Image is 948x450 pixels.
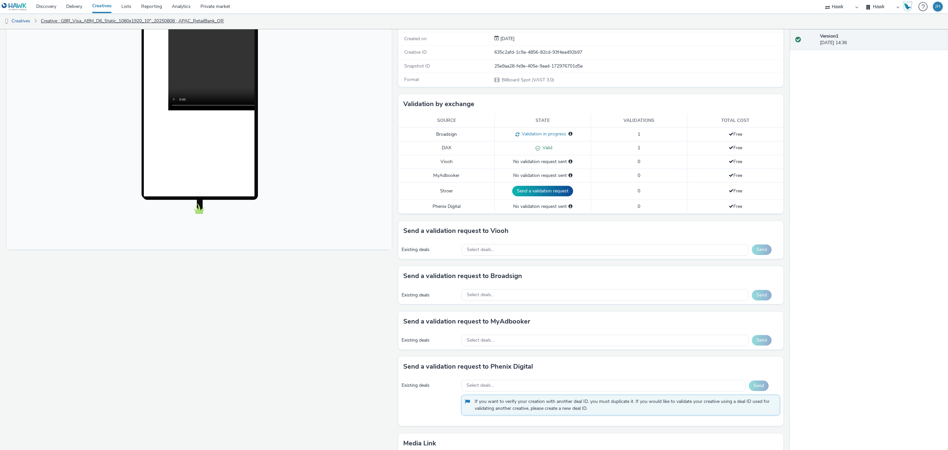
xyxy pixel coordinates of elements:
th: Source [398,114,495,127]
button: Send [752,290,772,300]
div: No validation request sent [498,203,588,210]
img: Hawk Academy [903,1,912,12]
span: 1 [638,131,640,137]
th: State [495,114,591,127]
td: Viooh [398,155,495,169]
span: Creative ID [404,49,427,55]
span: Billboard Spot (VAST 3.0) [501,77,554,83]
div: JH [935,2,940,12]
span: 1 [638,145,640,151]
span: Select deals... [467,338,494,343]
div: Creation 08 August 2025, 14:36 [499,36,514,42]
span: 0 [638,172,640,179]
div: No validation request sent [498,172,588,179]
button: Send [749,380,769,391]
span: Snapshot ID [404,63,430,69]
div: Existing deals [402,382,458,389]
span: Select deals... [467,292,494,298]
h3: Send a validation request to Phenix Digital [403,362,533,372]
div: Please select a deal below and click on Send to send a validation request to Phenix Digital. [568,203,572,210]
span: Select deals... [467,247,494,253]
div: 635c2afd-1c9a-4856-82cd-93f4ea492b97 [494,49,783,56]
div: [DATE] 14:36 [820,33,943,46]
span: 0 [638,203,640,210]
span: Format [404,76,419,83]
h3: Send a validation request to MyAdbooker [403,317,530,326]
div: No validation request sent [498,158,588,165]
span: Select deals... [466,383,494,388]
span: Valid [540,145,552,151]
span: 0 [638,188,640,194]
span: 0 [638,158,640,165]
button: Send [752,335,772,346]
span: [DATE] [499,36,514,42]
span: Free [729,131,742,137]
td: Broadsign [398,127,495,141]
td: Phenix Digital [398,200,495,213]
div: Please select a deal below and click on Send to send a validation request to MyAdbooker. [568,172,572,179]
th: Validations [591,114,687,127]
img: dooh [3,18,10,25]
span: Free [729,203,742,210]
div: 25e9aa28-fe9e-405e-9aad-172976701d5e [494,63,783,70]
strong: Version 1 [820,33,838,39]
span: Free [729,188,742,194]
button: Send a validation request [512,186,573,196]
a: Creative : GBR_Visa_ABM_D6_Static_1080x1920_10"_20250808 ; APAC_RetailBank_QR [38,13,227,29]
span: Created on [404,36,427,42]
h3: Send a validation request to Viooh [403,226,509,236]
span: Free [729,158,742,165]
span: If you want to verify your creation with another deal ID, you must duplicate it. If you would lik... [475,398,773,412]
td: DAX [398,141,495,155]
button: Send [752,244,772,255]
div: Existing deals [402,337,458,344]
div: Existing deals [402,246,458,253]
h3: Send a validation request to Broadsign [403,271,522,281]
td: MyAdbooker [398,169,495,182]
h3: Media link [403,438,436,448]
a: Hawk Academy [903,1,915,12]
img: undefined Logo [2,3,27,11]
h3: Validation by exchange [403,99,474,109]
span: Free [729,145,742,151]
td: Stroer [398,182,495,200]
div: Existing deals [402,292,458,298]
span: Validation in progress [519,131,566,137]
span: Free [729,172,742,179]
div: Please select a deal below and click on Send to send a validation request to Viooh. [568,158,572,165]
th: Total cost [687,114,784,127]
